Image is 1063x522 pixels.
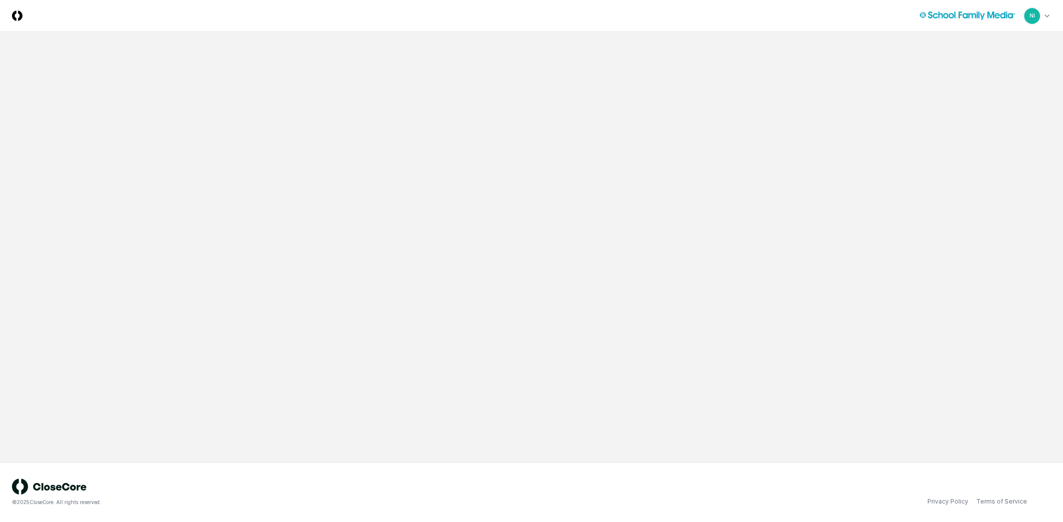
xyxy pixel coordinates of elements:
[12,10,22,21] img: Logo
[919,11,1015,20] img: School Family Media logo
[12,479,87,495] img: logo
[927,497,968,506] a: Privacy Policy
[976,497,1027,506] a: Terms of Service
[1023,7,1041,25] button: NI
[12,499,532,506] div: © 2025 CloseCore. All rights reserved.
[1030,12,1035,19] span: NI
